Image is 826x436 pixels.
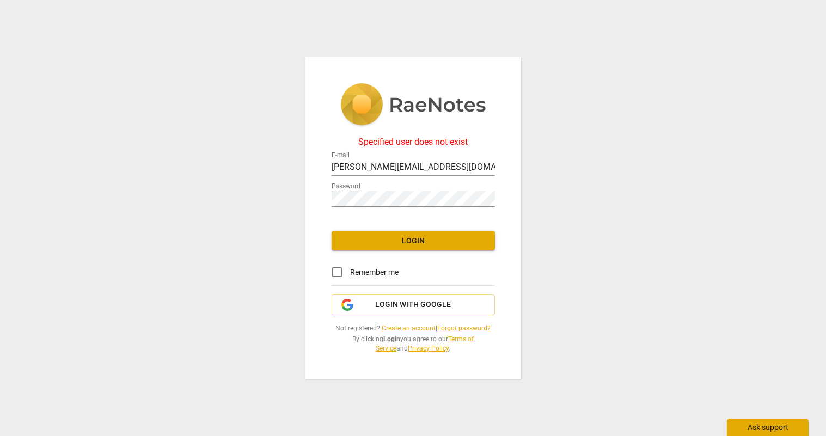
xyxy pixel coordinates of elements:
span: Not registered? | [332,324,495,333]
div: Specified user does not exist [332,137,495,147]
b: Login [383,335,400,343]
img: 5ac2273c67554f335776073100b6d88f.svg [340,83,486,128]
a: Forgot password? [437,324,491,332]
button: Login [332,231,495,250]
span: Remember me [350,267,399,278]
a: Terms of Service [376,335,474,352]
span: By clicking you agree to our and . [332,335,495,353]
span: Login [340,236,486,247]
span: Login with Google [375,299,451,310]
a: Create an account [382,324,436,332]
label: E-mail [332,152,350,159]
div: Ask support [727,419,809,436]
a: Privacy Policy [408,345,449,352]
label: Password [332,183,360,190]
button: Login with Google [332,294,495,315]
